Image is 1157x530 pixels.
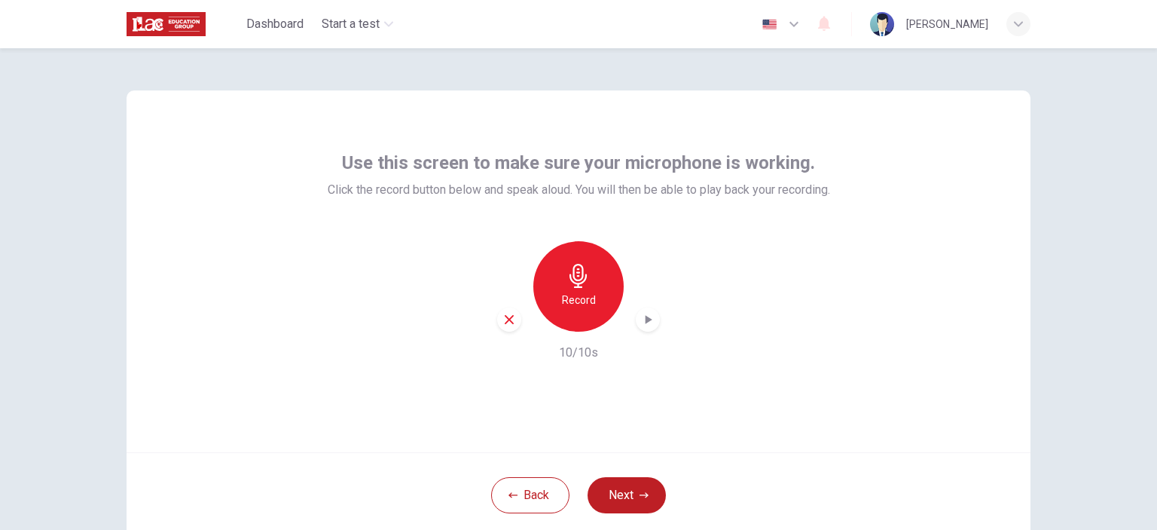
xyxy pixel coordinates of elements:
[559,344,598,362] h6: 10/10s
[760,19,779,30] img: en
[127,9,206,39] img: ILAC logo
[322,15,380,33] span: Start a test
[328,181,830,199] span: Click the record button below and speak aloud. You will then be able to play back your recording.
[246,15,304,33] span: Dashboard
[562,291,596,309] h6: Record
[316,11,399,38] button: Start a test
[533,241,624,332] button: Record
[588,477,666,513] button: Next
[491,477,569,513] button: Back
[240,11,310,38] button: Dashboard
[127,9,240,39] a: ILAC logo
[906,15,988,33] div: [PERSON_NAME]
[870,12,894,36] img: Profile picture
[342,151,815,175] span: Use this screen to make sure your microphone is working.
